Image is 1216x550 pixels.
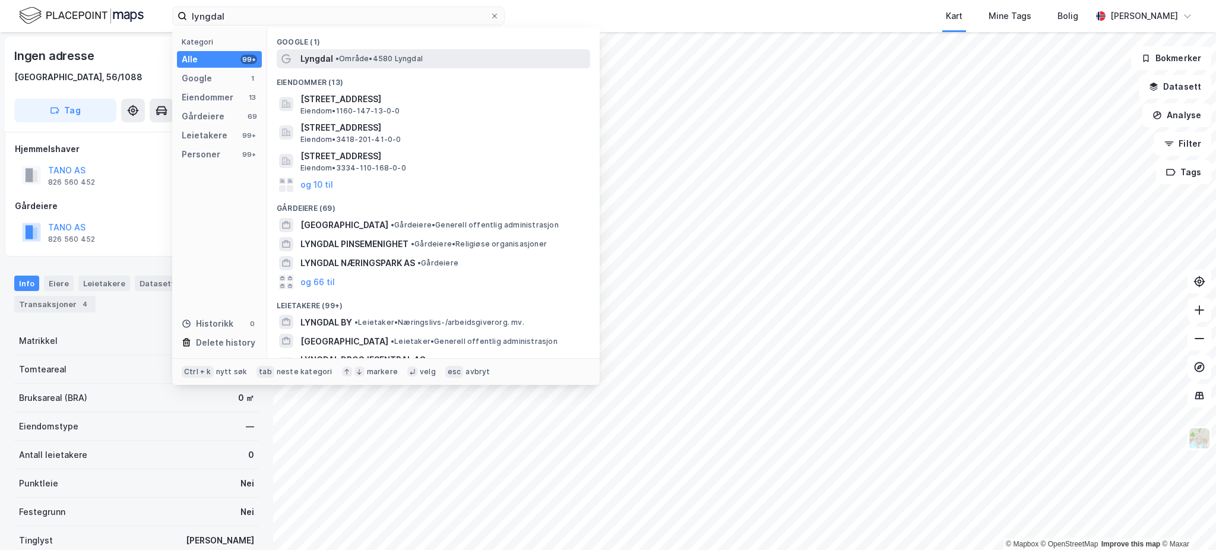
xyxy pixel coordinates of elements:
[300,315,352,330] span: LYNGDAL BY
[300,218,388,232] span: [GEOGRAPHIC_DATA]
[300,334,388,349] span: [GEOGRAPHIC_DATA]
[14,99,116,122] button: Tag
[354,318,358,327] span: •
[182,71,212,86] div: Google
[216,367,248,377] div: nytt søk
[417,258,458,268] span: Gårdeiere
[267,68,600,90] div: Eiendommer (13)
[182,147,220,162] div: Personer
[1057,9,1078,23] div: Bolig
[391,220,394,229] span: •
[44,276,74,291] div: Eiere
[1157,493,1216,550] div: Kontrollprogram for chat
[267,28,600,49] div: Google (1)
[248,93,257,102] div: 13
[182,317,233,331] div: Historikk
[367,367,398,377] div: markere
[19,448,87,462] div: Antall leietakere
[135,276,179,291] div: Datasett
[300,52,333,66] span: Lyngdal
[79,298,91,310] div: 4
[1006,540,1038,548] a: Mapbox
[300,135,401,144] span: Eiendom • 3418-201-41-0-0
[277,367,332,377] div: neste kategori
[989,9,1031,23] div: Mine Tags
[248,319,257,328] div: 0
[48,235,95,244] div: 826 560 452
[196,336,255,350] div: Delete history
[15,199,258,213] div: Gårdeiere
[1154,132,1211,156] button: Filter
[248,74,257,83] div: 1
[1041,540,1098,548] a: OpenStreetMap
[300,275,335,289] button: og 66 til
[300,163,406,173] span: Eiendom • 3334-110-168-0-0
[182,366,214,378] div: Ctrl + k
[411,239,414,248] span: •
[187,7,490,25] input: Søk på adresse, matrikkel, gårdeiere, leietakere eller personer
[1142,103,1211,127] button: Analyse
[1101,540,1160,548] a: Improve this map
[14,296,96,312] div: Transaksjoner
[19,505,65,519] div: Festegrunn
[246,419,254,434] div: —
[391,337,558,346] span: Leietaker • Generell offentlig administrasjon
[1157,493,1216,550] iframe: Chat Widget
[248,112,257,121] div: 69
[391,220,559,230] span: Gårdeiere • Generell offentlig administrasjon
[391,337,394,346] span: •
[300,353,585,367] span: LYNGDAL DROSJESENTRAL AS
[1188,427,1211,450] img: Z
[300,92,585,106] span: [STREET_ADDRESS]
[300,121,585,135] span: [STREET_ADDRESS]
[182,128,227,143] div: Leietakere
[335,54,339,63] span: •
[14,70,142,84] div: [GEOGRAPHIC_DATA], 56/1088
[182,52,198,67] div: Alle
[354,318,524,327] span: Leietaker • Næringslivs-/arbeidsgiverorg. mv.
[19,533,53,548] div: Tinglyst
[19,334,58,348] div: Matrikkel
[335,54,423,64] span: Område • 4580 Lyngdal
[1131,46,1211,70] button: Bokmerker
[1156,160,1211,184] button: Tags
[240,131,257,140] div: 99+
[182,109,224,124] div: Gårdeiere
[15,142,258,156] div: Hjemmelshaver
[445,366,464,378] div: esc
[267,292,600,313] div: Leietakere (99+)
[48,178,95,187] div: 826 560 452
[248,448,254,462] div: 0
[946,9,962,23] div: Kart
[417,258,421,267] span: •
[300,178,333,192] button: og 10 til
[1139,75,1211,99] button: Datasett
[300,256,415,270] span: LYNGDAL NÆRINGSPARK AS
[14,46,96,65] div: Ingen adresse
[19,476,58,491] div: Punktleie
[14,276,39,291] div: Info
[182,90,233,105] div: Eiendommer
[240,150,257,159] div: 99+
[465,367,490,377] div: avbryt
[19,362,66,377] div: Tomteareal
[240,476,254,491] div: Nei
[420,367,436,377] div: velg
[186,533,254,548] div: [PERSON_NAME]
[19,419,78,434] div: Eiendomstype
[300,149,585,163] span: [STREET_ADDRESS]
[1110,9,1178,23] div: [PERSON_NAME]
[238,391,254,405] div: 0 ㎡
[411,239,547,249] span: Gårdeiere • Religiøse organisasjoner
[256,366,274,378] div: tab
[300,237,408,251] span: LYNGDAL PINSEMENIGHET
[240,55,257,64] div: 99+
[19,391,87,405] div: Bruksareal (BRA)
[182,37,262,46] div: Kategori
[267,194,600,216] div: Gårdeiere (69)
[300,106,400,116] span: Eiendom • 1160-147-13-0-0
[78,276,130,291] div: Leietakere
[240,505,254,519] div: Nei
[19,5,144,26] img: logo.f888ab2527a4732fd821a326f86c7f29.svg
